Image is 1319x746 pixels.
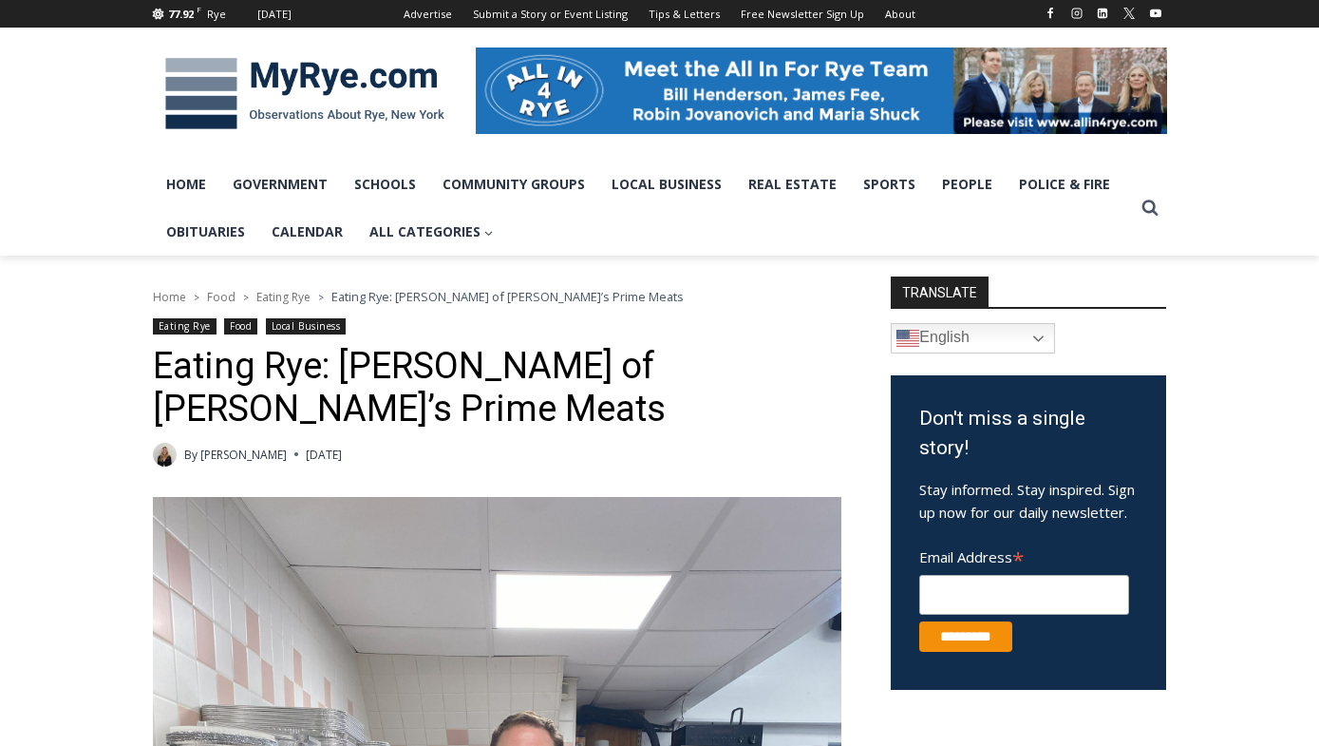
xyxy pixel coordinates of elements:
[1006,161,1123,208] a: Police & Fire
[153,208,258,256] a: Obituaries
[197,4,201,14] span: F
[919,404,1138,464] h3: Don't miss a single story!
[200,447,287,463] a: [PERSON_NAME]
[219,161,341,208] a: Government
[891,323,1055,354] a: English
[306,446,342,464] time: [DATE]
[153,318,217,335] a: Eating Rye
[429,161,598,208] a: Community Groups
[266,318,346,335] a: Local Business
[168,7,194,21] span: 77.92
[224,318,257,335] a: Food
[476,48,1167,133] img: All in for Rye
[919,478,1138,524] p: Stay informed. Stay inspired. Sign up now for our daily newsletter.
[153,443,177,467] img: Stella Shafer, MyRye.com
[153,161,219,208] a: Home
[735,161,850,208] a: Real Estate
[153,45,457,143] img: MyRye.com
[331,288,684,305] span: Eating Rye: [PERSON_NAME] of [PERSON_NAME]’s Prime Meats
[153,161,1133,257] nav: Primary Navigation
[919,538,1129,572] label: Email Address
[207,6,226,23] div: Rye
[1118,2,1140,25] a: X
[369,221,494,242] span: All Categories
[356,208,507,256] a: All Categories
[243,291,249,304] span: >
[318,291,324,304] span: >
[850,161,929,208] a: Sports
[184,446,198,464] span: By
[598,161,735,208] a: Local Business
[153,443,177,467] a: Author image
[891,277,989,307] strong: TRANSLATE
[1039,2,1062,25] a: Facebook
[153,289,186,305] a: Home
[258,208,356,256] a: Calendar
[153,345,841,431] h1: Eating Rye: [PERSON_NAME] of [PERSON_NAME]’s Prime Meats
[153,287,841,306] nav: Breadcrumbs
[1133,191,1167,225] button: View Search Form
[1144,2,1167,25] a: YouTube
[341,161,429,208] a: Schools
[257,6,292,23] div: [DATE]
[194,291,199,304] span: >
[256,289,311,305] a: Eating Rye
[929,161,1006,208] a: People
[896,327,919,350] img: en
[207,289,236,305] a: Food
[1065,2,1088,25] a: Instagram
[1091,2,1114,25] a: Linkedin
